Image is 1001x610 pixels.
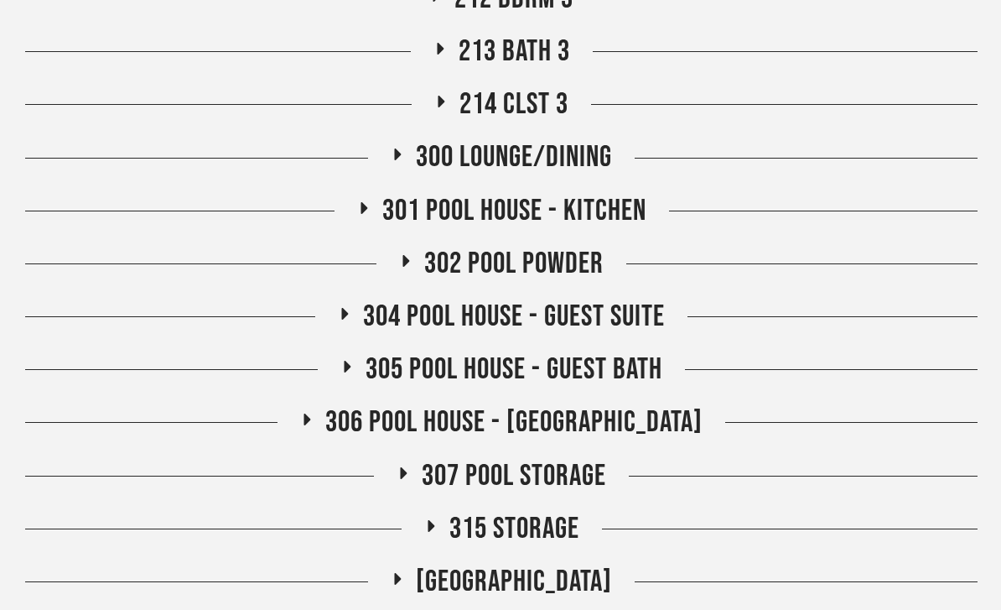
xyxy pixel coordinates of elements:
[422,458,606,494] span: 307 Pool Storage
[459,34,570,70] span: 213 Bath 3
[416,564,612,600] span: [GEOGRAPHIC_DATA]
[366,352,662,388] span: 305 Pool House - Guest Bath
[416,139,612,175] span: 300 Lounge/Dining
[325,404,703,441] span: 306 Pool House - [GEOGRAPHIC_DATA]
[459,86,568,123] span: 214 CLST 3
[449,511,579,547] span: 315 STORAGE
[424,246,604,282] span: 302 Pool Powder
[363,299,665,335] span: 304 POOL HOUSE - GUEST SUITE
[382,193,646,229] span: 301 Pool House - Kitchen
